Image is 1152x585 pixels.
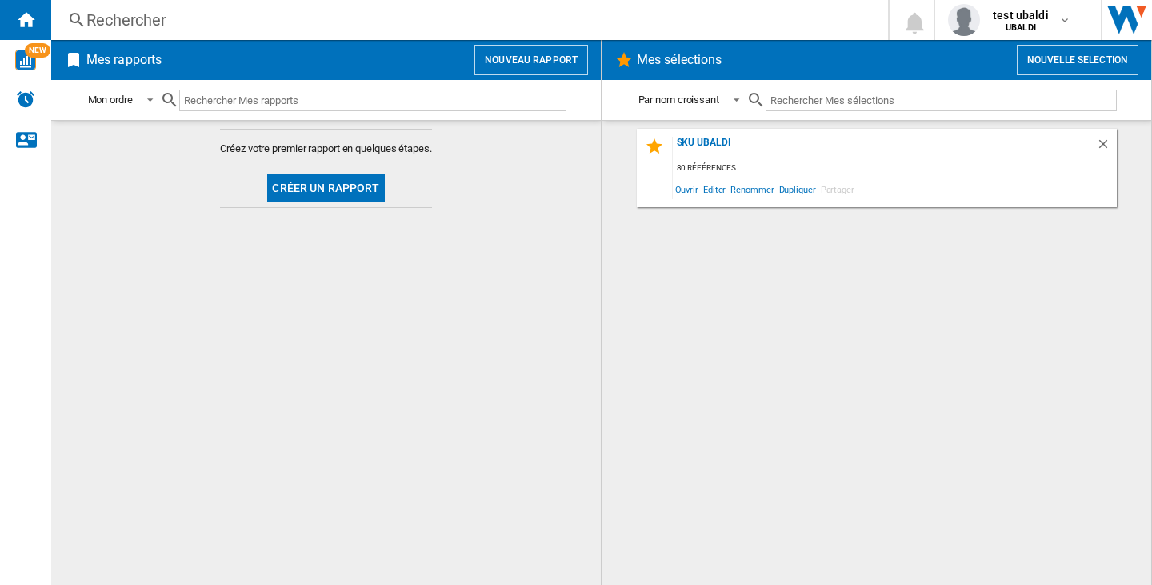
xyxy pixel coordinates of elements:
[15,50,36,70] img: wise-card.svg
[220,142,431,156] span: Créez votre premier rapport en quelques étapes.
[993,7,1049,23] span: test ubaldi
[1017,45,1138,75] button: Nouvelle selection
[701,178,728,200] span: Editer
[16,90,35,109] img: alerts-logo.svg
[83,45,165,75] h2: Mes rapports
[474,45,588,75] button: Nouveau rapport
[1096,137,1117,158] div: Supprimer
[673,158,1117,178] div: 80 références
[948,4,980,36] img: profile.jpg
[766,90,1117,111] input: Rechercher Mes sélections
[179,90,566,111] input: Rechercher Mes rapports
[88,94,133,106] div: Mon ordre
[818,178,857,200] span: Partager
[86,9,846,31] div: Rechercher
[25,43,50,58] span: NEW
[634,45,725,75] h2: Mes sélections
[728,178,776,200] span: Renommer
[673,137,1096,158] div: sku ubaldi
[777,178,818,200] span: Dupliquer
[673,178,701,200] span: Ouvrir
[1006,22,1036,33] b: UBALDI
[638,94,719,106] div: Par nom croissant
[267,174,384,202] button: Créer un rapport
